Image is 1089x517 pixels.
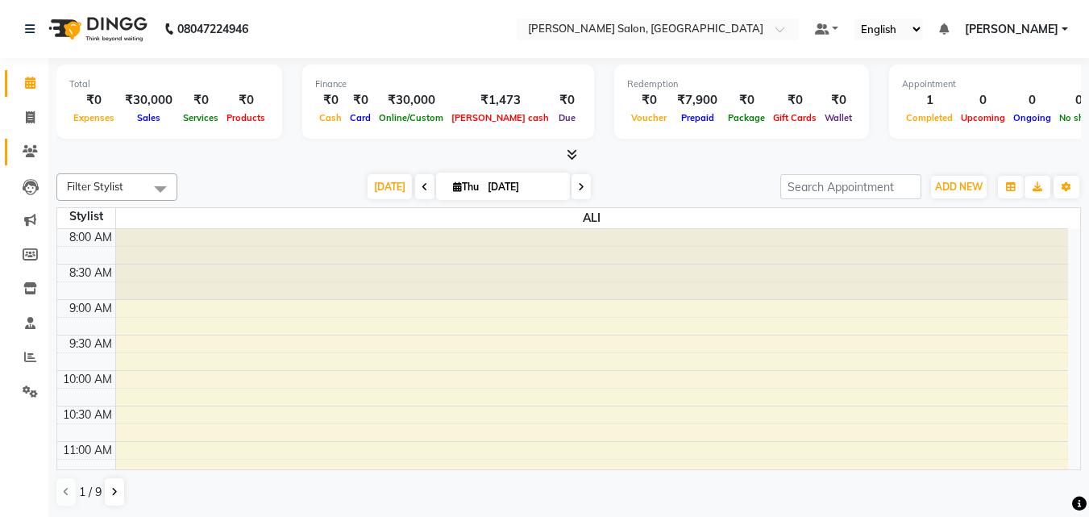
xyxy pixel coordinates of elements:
[780,174,921,199] input: Search Appointment
[769,91,821,110] div: ₹0
[447,112,553,123] span: [PERSON_NAME] cash
[447,91,553,110] div: ₹1,473
[375,112,447,123] span: Online/Custom
[315,91,346,110] div: ₹0
[553,91,581,110] div: ₹0
[177,6,248,52] b: 08047224946
[483,175,563,199] input: 2025-09-04
[724,91,769,110] div: ₹0
[627,112,671,123] span: Voucher
[222,112,269,123] span: Products
[66,265,115,281] div: 8:30 AM
[346,112,375,123] span: Card
[931,176,987,198] button: ADD NEW
[935,181,983,193] span: ADD NEW
[179,112,222,123] span: Services
[677,112,718,123] span: Prepaid
[724,112,769,123] span: Package
[116,208,1069,228] span: ALI
[902,91,957,110] div: 1
[57,208,115,225] div: Stylist
[118,91,179,110] div: ₹30,000
[821,112,856,123] span: Wallet
[69,91,118,110] div: ₹0
[627,91,671,110] div: ₹0
[346,91,375,110] div: ₹0
[60,407,115,423] div: 10:30 AM
[179,91,222,110] div: ₹0
[133,112,164,123] span: Sales
[965,21,1058,38] span: [PERSON_NAME]
[69,77,269,91] div: Total
[449,181,483,193] span: Thu
[1009,91,1055,110] div: 0
[60,442,115,459] div: 11:00 AM
[368,174,412,199] span: [DATE]
[69,112,118,123] span: Expenses
[66,229,115,246] div: 8:00 AM
[41,6,152,52] img: logo
[627,77,856,91] div: Redemption
[1009,112,1055,123] span: Ongoing
[315,77,581,91] div: Finance
[671,91,724,110] div: ₹7,900
[315,112,346,123] span: Cash
[957,112,1009,123] span: Upcoming
[60,371,115,388] div: 10:00 AM
[66,336,115,352] div: 9:30 AM
[769,112,821,123] span: Gift Cards
[375,91,447,110] div: ₹30,000
[902,112,957,123] span: Completed
[957,91,1009,110] div: 0
[79,484,102,501] span: 1 / 9
[222,91,269,110] div: ₹0
[67,180,123,193] span: Filter Stylist
[66,300,115,317] div: 9:00 AM
[555,112,580,123] span: Due
[821,91,856,110] div: ₹0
